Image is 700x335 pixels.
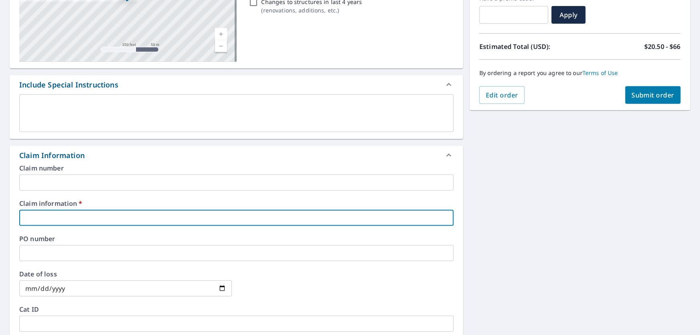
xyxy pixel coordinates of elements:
span: Submit order [632,91,675,99]
div: Include Special Instructions [10,75,463,94]
p: $20.50 - $66 [644,42,681,51]
div: Claim Information [10,146,463,165]
a: Terms of Use [582,69,618,77]
p: Estimated Total (USD): [479,42,580,51]
label: Date of loss [19,271,232,277]
div: Claim Information [19,150,85,161]
label: PO number [19,236,454,242]
p: ( renovations, additions, etc. ) [262,6,362,14]
button: Edit order [479,86,525,104]
p: By ordering a report you agree to our [479,69,681,77]
a: Current Level 17, Zoom In [215,28,227,40]
label: Claim information [19,200,454,207]
button: Submit order [625,86,681,104]
label: Cat ID [19,306,454,313]
div: Include Special Instructions [19,79,118,90]
span: Edit order [486,91,518,99]
span: Apply [558,10,579,19]
button: Apply [552,6,586,24]
a: Current Level 17, Zoom Out [215,40,227,52]
label: Claim number [19,165,454,171]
